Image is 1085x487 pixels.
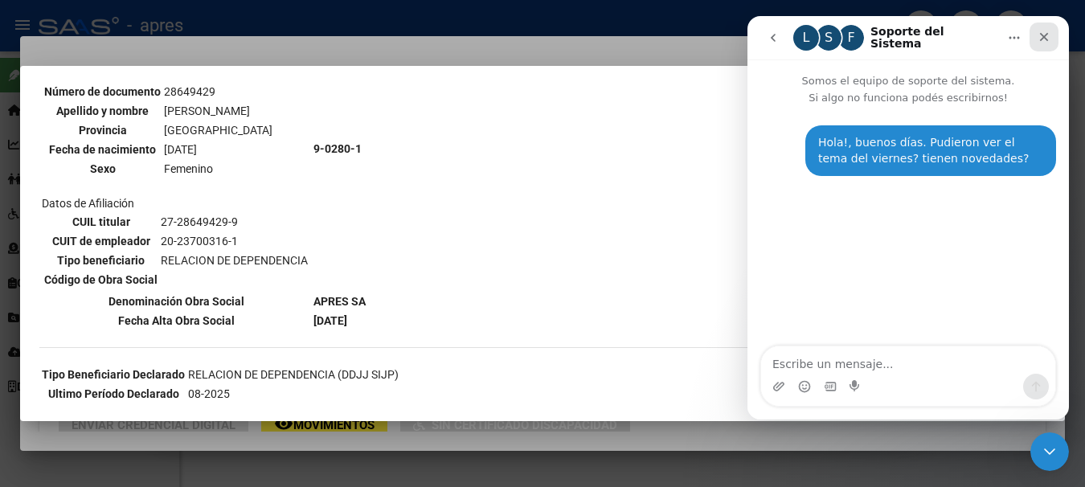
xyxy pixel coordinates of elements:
[160,252,309,269] td: RELACION DE DEPENDENCIA
[43,271,158,289] th: Código de Obra Social
[43,232,158,250] th: CUIT de empleador
[163,83,273,100] td: 28649429
[163,141,273,158] td: [DATE]
[43,83,162,100] th: Número de documento
[43,252,158,269] th: Tipo beneficiario
[43,160,162,178] th: Sexo
[313,314,347,327] b: [DATE]
[41,385,186,403] th: Ultimo Período Declarado
[163,160,273,178] td: Femenino
[41,366,186,383] th: Tipo Beneficiario Declarado
[43,141,162,158] th: Fecha de nacimiento
[313,142,362,155] b: 9-0280-1
[43,213,158,231] th: CUIL titular
[160,232,309,250] td: 20-23700316-1
[43,121,162,139] th: Provincia
[41,6,311,291] td: Datos personales Datos de Afiliación
[41,293,311,310] th: Denominación Obra Social
[313,295,366,308] b: APRES SA
[43,102,162,120] th: Apellido y nombre
[160,213,309,231] td: 27-28649429-9
[187,366,514,383] td: RELACION DE DEPENDENCIA (DDJJ SIJP)
[1030,432,1069,471] iframe: Intercom live chat
[41,312,311,329] th: Fecha Alta Obra Social
[747,16,1069,419] iframe: Intercom live chat
[163,121,273,139] td: [GEOGRAPHIC_DATA]
[163,102,273,120] td: [PERSON_NAME]
[187,385,514,403] td: 08-2025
